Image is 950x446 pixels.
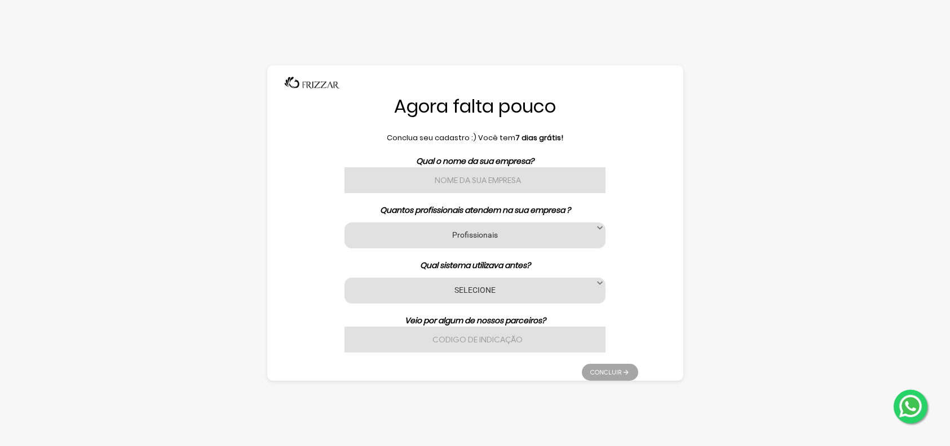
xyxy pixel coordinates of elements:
[312,204,638,216] p: Quantos profissionais atendem na sua empresa ?
[582,358,638,381] ul: Pagination
[344,167,605,193] input: Nome da sua empresa
[312,155,638,167] p: Qual o nome da sua empresa?
[312,132,638,144] p: Conclua seu cadastro :) Você tem
[312,95,638,118] h1: Agora falta pouco
[359,284,591,295] label: SELECIONE
[359,229,591,240] label: Profissionais
[312,315,638,327] p: Veio por algum de nossos parceiros?
[515,132,563,143] b: 7 dias grátis!
[312,260,638,271] p: Qual sistema utilizava antes?
[344,327,605,353] input: Codigo de indicação
[897,393,924,420] img: whatsapp.png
